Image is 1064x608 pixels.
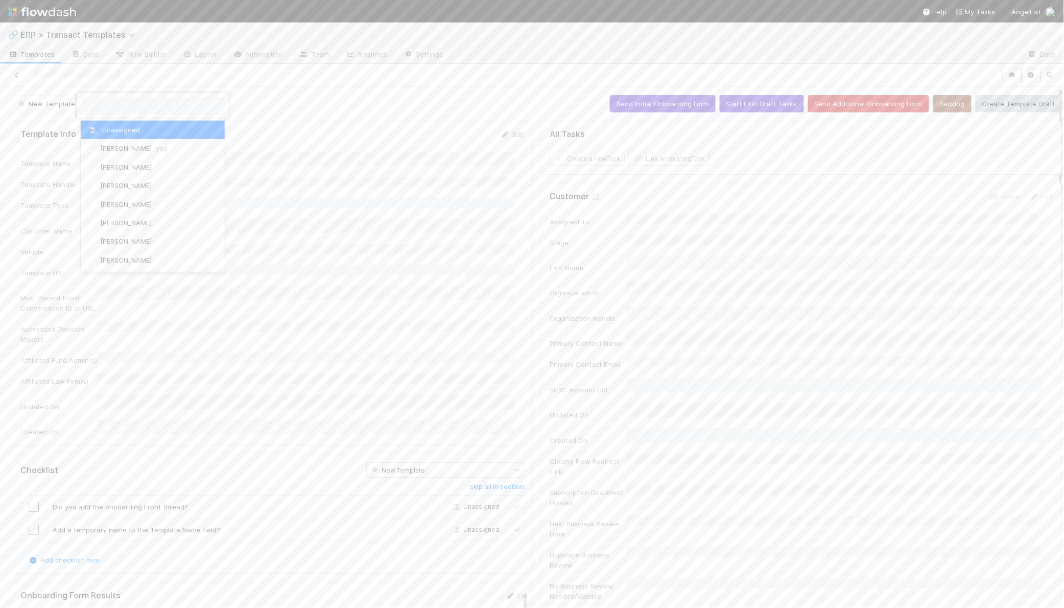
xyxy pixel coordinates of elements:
img: avatar_ef15843f-6fde-4057-917e-3fb236f438ca.png [87,237,97,247]
img: avatar_31a23b92-6f17-4cd3-bc91-ece30a602713.png [87,255,97,265]
img: avatar_bb6a6da0-b303-4f88-8b1d-90dbc66890ae.png [87,199,97,209]
span: [PERSON_NAME] [100,163,152,171]
img: avatar_e72d8d4f-0f5d-4917-9637-c14fda249102.png [87,162,97,172]
span: you [156,144,167,152]
span: [PERSON_NAME] [100,144,167,152]
span: [PERSON_NAME] [100,256,152,264]
span: [PERSON_NAME] [100,237,152,245]
img: avatar_ec9c1780-91d7-48bb-898e-5f40cebd5ff8.png [87,144,97,154]
span: [PERSON_NAME] [100,181,152,190]
span: [PERSON_NAME] [100,219,152,227]
span: Unassigned [87,126,140,134]
span: [PERSON_NAME] [100,200,152,208]
img: avatar_df83acd9-d480-4d6e-a150-67f005a3ea0d.png [87,181,97,191]
img: avatar_11833ecc-818b-4748-aee0-9d6cf8466369.png [87,218,97,228]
